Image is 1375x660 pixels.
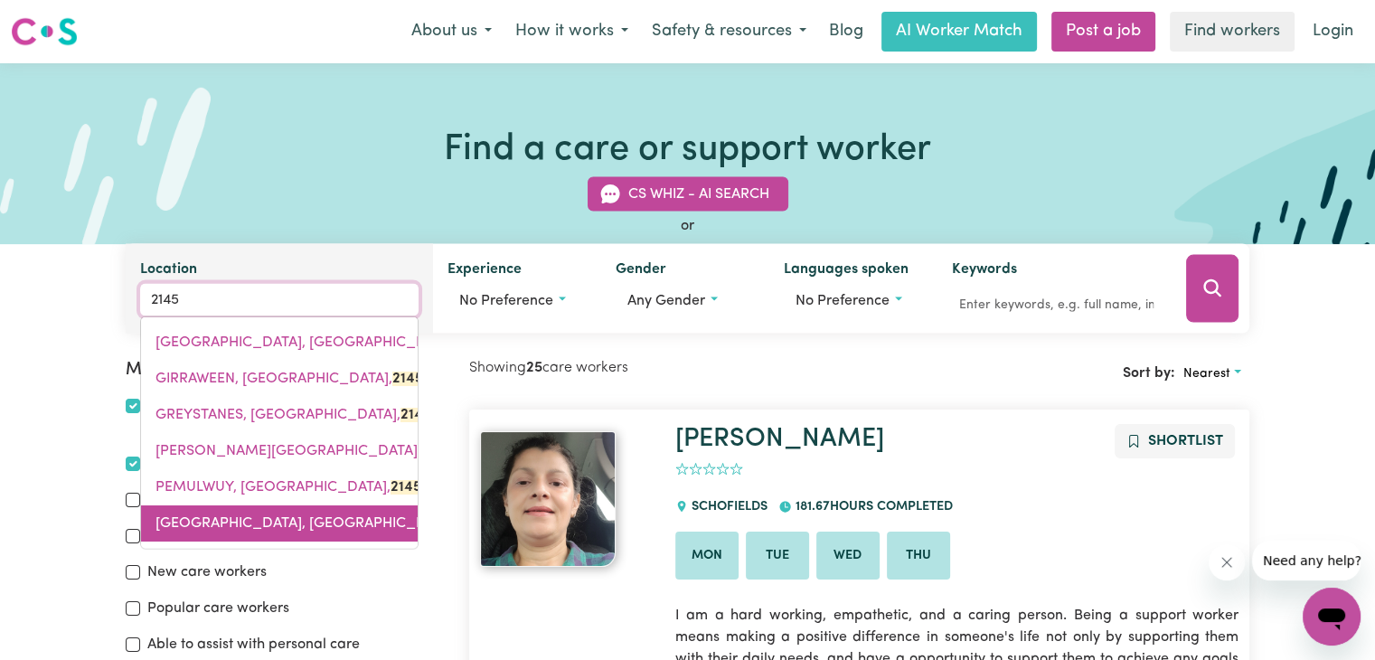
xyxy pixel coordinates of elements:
[784,284,923,318] button: Worker language preferences
[141,361,418,397] a: GIRRAWEEN, New South Wales, 2145
[675,532,739,580] li: Available on Mon
[1115,424,1235,458] button: Add to shortlist
[616,259,666,284] label: Gender
[1148,434,1223,448] span: Shortlist
[778,483,963,532] div: 181.67 hours completed
[1209,544,1245,580] iframe: Close message
[627,294,705,308] span: Any gender
[11,15,78,48] img: Careseekers logo
[141,433,418,469] a: MAYS HILL, New South Wales, 2145
[1303,588,1361,646] iframe: Button to launch messaging window
[11,11,78,52] a: Careseekers logo
[141,505,418,542] a: PENDLE HILL, New South Wales, 2145
[784,259,909,284] label: Languages spoken
[147,634,360,655] label: Able to assist with personal care
[818,12,874,52] a: Blog
[469,360,860,377] h2: Showing care workers
[126,360,447,381] h2: More filters:
[140,284,419,316] input: Enter a suburb
[147,561,267,583] label: New care workers
[141,469,418,505] a: PEMULWUY, New South Wales, 2145
[155,516,490,531] span: [GEOGRAPHIC_DATA], [GEOGRAPHIC_DATA],
[796,294,890,308] span: No preference
[1051,12,1155,52] a: Post a job
[952,259,1017,284] label: Keywords
[155,444,721,458] span: [PERSON_NAME][GEOGRAPHIC_DATA][PERSON_NAME], [GEOGRAPHIC_DATA],
[155,480,421,495] span: PEMULWUY, [GEOGRAPHIC_DATA],
[952,291,1161,319] input: Enter keywords, e.g. full name, interests
[675,459,743,480] div: add rating by typing an integer from 0 to 5 or pressing arrow keys
[526,361,542,375] b: 25
[616,284,755,318] button: Worker gender preference
[504,13,640,51] button: How it works
[126,215,1250,237] div: or
[640,13,818,51] button: Safety & resources
[1302,12,1364,52] a: Login
[746,532,809,580] li: Available on Tue
[400,408,431,422] mark: 2145
[1123,366,1175,381] span: Sort by:
[400,13,504,51] button: About us
[140,259,197,284] label: Location
[675,483,778,532] div: SCHOFIELDS
[140,316,419,550] div: menu-options
[444,128,931,172] h1: Find a care or support worker
[392,372,423,386] mark: 2145
[675,426,884,452] a: [PERSON_NAME]
[391,480,421,495] mark: 2145
[480,431,616,567] img: View Michelle's profile
[147,598,289,619] label: Popular care workers
[459,294,553,308] span: No preference
[480,431,654,567] a: Michelle
[1183,367,1230,381] span: Nearest
[887,532,950,580] li: Available on Thu
[447,284,587,318] button: Worker experience options
[155,335,490,350] span: [GEOGRAPHIC_DATA], [GEOGRAPHIC_DATA],
[141,325,418,361] a: CONSTITUTION HILL, New South Wales, 2145
[1175,360,1249,388] button: Sort search results
[11,13,109,27] span: Need any help?
[816,532,880,580] li: Available on Wed
[881,12,1037,52] a: AI Worker Match
[1170,12,1295,52] a: Find workers
[155,372,423,386] span: GIRRAWEEN, [GEOGRAPHIC_DATA],
[447,259,522,284] label: Experience
[1186,255,1238,323] button: Search
[141,397,418,433] a: GREYSTANES, New South Wales, 2145
[155,408,431,422] span: GREYSTANES, [GEOGRAPHIC_DATA],
[588,177,788,212] button: CS Whiz - AI Search
[1252,541,1361,580] iframe: Message from company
